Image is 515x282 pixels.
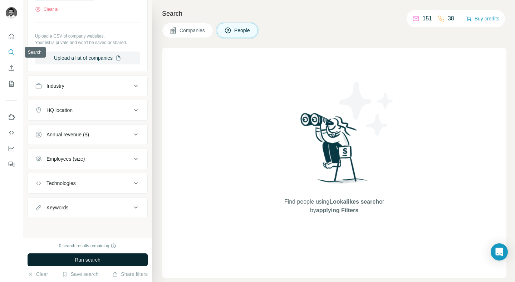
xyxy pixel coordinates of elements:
img: Avatar [6,7,17,19]
button: Search [6,46,17,59]
button: HQ location [28,102,147,119]
h4: Search [162,9,506,19]
span: Find people using or by [277,198,391,215]
div: Employees (size) [46,155,85,162]
button: Industry [28,77,147,94]
p: 151 [422,14,432,23]
div: Open Intercom Messenger [491,243,508,261]
button: Clear all [35,6,59,13]
button: Buy credits [466,14,499,24]
p: Your list is private and won't be saved or shared. [35,39,140,46]
button: Quick start [6,30,17,43]
img: Surfe Illustration - Woman searching with binoculars [297,111,372,191]
button: Technologies [28,175,147,192]
div: Technologies [46,180,76,187]
button: Use Surfe on LinkedIn [6,111,17,123]
button: Enrich CSV [6,62,17,74]
span: Run search [75,256,100,263]
button: My lists [6,77,17,90]
button: Keywords [28,199,147,216]
button: Annual revenue ($) [28,126,147,143]
span: applying Filters [316,207,358,213]
p: 38 [448,14,454,23]
div: HQ location [46,107,73,114]
div: 0 search results remaining [59,243,117,249]
button: Clear [28,271,48,278]
button: Run search [28,253,148,266]
button: Use Surfe API [6,126,17,139]
button: Dashboard [6,142,17,155]
span: Companies [180,27,206,34]
button: Employees (size) [28,150,147,167]
span: Lookalikes search [329,199,379,205]
div: Industry [46,82,64,89]
button: Save search [62,271,98,278]
div: Annual revenue ($) [46,131,89,138]
span: People [234,27,251,34]
button: Feedback [6,158,17,171]
div: Keywords [46,204,68,211]
button: Share filters [112,271,148,278]
img: Surfe Illustration - Stars [334,77,399,141]
button: Upload a list of companies [35,52,140,64]
p: Upload a CSV of company websites. [35,33,140,39]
